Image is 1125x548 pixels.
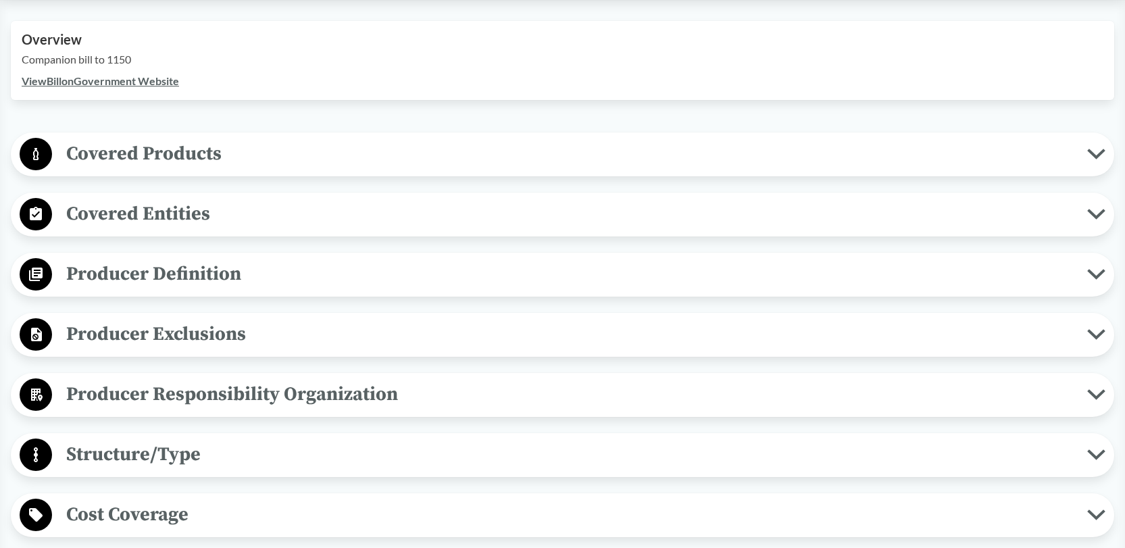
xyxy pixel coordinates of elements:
span: Producer Definition [52,259,1087,289]
span: Cost Coverage [52,499,1087,530]
span: Producer Responsibility Organization [52,379,1087,409]
span: Producer Exclusions [52,319,1087,349]
button: Covered Products [16,137,1109,172]
h2: Overview [22,32,1103,47]
button: Producer Definition [16,257,1109,292]
span: Covered Entities [52,199,1087,229]
button: Producer Exclusions [16,318,1109,352]
button: Cost Coverage [16,498,1109,532]
a: ViewBillonGovernment Website [22,74,179,87]
span: Structure/Type [52,439,1087,470]
p: Companion bill to 1150 [22,51,1103,68]
button: Covered Entities [16,197,1109,232]
span: Covered Products [52,139,1087,169]
button: Structure/Type [16,438,1109,472]
button: Producer Responsibility Organization [16,378,1109,412]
